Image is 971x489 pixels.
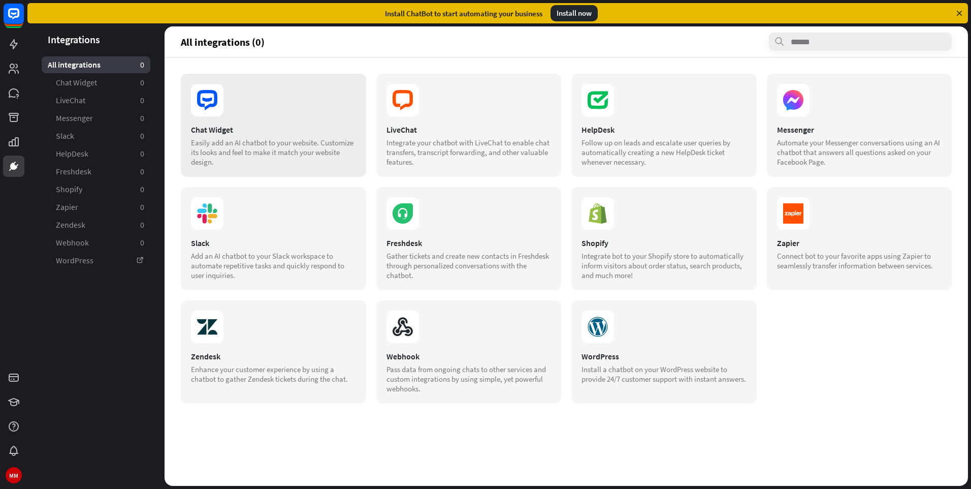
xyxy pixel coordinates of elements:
div: WordPress [581,351,747,361]
span: LiveChat [56,95,85,106]
button: Open LiveChat chat widget [8,4,39,35]
div: Follow up on leads and escalate user queries by automatically creating a new HelpDesk ticket when... [581,138,747,167]
div: Webhook [386,351,552,361]
a: HelpDesk 0 [42,145,150,162]
span: Slack [56,131,74,141]
div: Zendesk [191,351,356,361]
aside: 0 [140,77,144,88]
div: Install ChatBot to start automating your business [385,9,542,18]
div: LiveChat [386,125,552,135]
a: Chat Widget 0 [42,74,150,91]
div: HelpDesk [581,125,747,135]
a: Zapier 0 [42,199,150,216]
div: Enhance your customer experience by using a chatbot to gather Zendesk tickets during the chat. [191,364,356,384]
aside: 0 [140,148,144,159]
span: Messenger [56,113,93,124]
span: All integrations [48,59,101,70]
div: Gather tickets and create new contacts in Freshdesk through personalized conversations with the c... [386,251,552,280]
section: All integrations (0) [181,33,952,51]
aside: 0 [140,202,144,212]
header: Integrations [27,33,165,46]
span: Zapier [56,202,78,212]
div: Integrate your chatbot with LiveChat to enable chat transfers, transcript forwarding, and other v... [386,138,552,167]
div: Connect bot to your favorite apps using Zapier to seamlessly transfer information between services. [777,251,942,270]
aside: 0 [140,220,144,230]
a: Slack 0 [42,128,150,144]
div: Slack [191,238,356,248]
a: LiveChat 0 [42,92,150,109]
div: MM [6,467,22,483]
a: Zendesk 0 [42,217,150,233]
div: Messenger [777,125,942,135]
aside: 0 [140,113,144,124]
div: Easily add an AI chatbot to your website. Customize its looks and feel to make it match your webs... [191,138,356,167]
div: Integrate bot to your Shopify store to automatically inform visitors about order status, search p... [581,251,747,280]
aside: 0 [140,237,144,248]
div: Freshdesk [386,238,552,248]
a: Freshdesk 0 [42,163,150,180]
span: Freshdesk [56,166,91,177]
div: Automate your Messenger conversations using an AI chatbot that answers all questions asked on you... [777,138,942,167]
a: Shopify 0 [42,181,150,198]
span: Shopify [56,184,82,195]
aside: 0 [140,59,144,70]
span: Webhook [56,237,89,248]
div: Shopify [581,238,747,248]
div: Install a chatbot on your WordPress website to provide 24/7 customer support with instant answers. [581,364,747,384]
a: Webhook 0 [42,234,150,251]
span: Chat Widget [56,77,97,88]
span: HelpDesk [56,148,88,159]
span: Zendesk [56,220,85,230]
aside: 0 [140,184,144,195]
div: Install now [551,5,598,21]
div: Zapier [777,238,942,248]
div: Add an AI chatbot to your Slack workspace to automate repetitive tasks and quickly respond to use... [191,251,356,280]
aside: 0 [140,131,144,141]
aside: 0 [140,166,144,177]
aside: 0 [140,95,144,106]
a: Messenger 0 [42,110,150,127]
div: Pass data from ongoing chats to other services and custom integrations by using simple, yet power... [386,364,552,393]
a: WordPress [42,252,150,269]
div: Chat Widget [191,125,356,135]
